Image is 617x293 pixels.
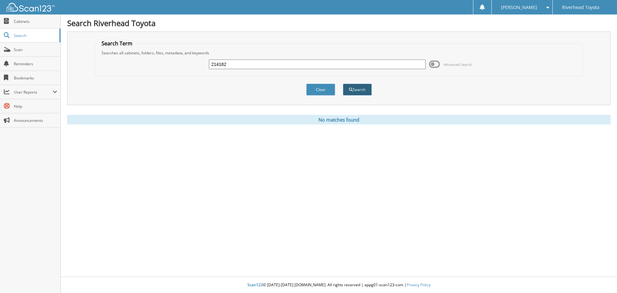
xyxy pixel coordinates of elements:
[443,62,472,67] span: Advanced Search
[343,84,372,96] button: Search
[14,104,57,109] span: Help
[14,61,57,67] span: Reminders
[14,33,56,38] span: Search
[98,40,136,47] legend: Search Term
[67,115,611,124] div: No matches found
[501,5,537,9] span: [PERSON_NAME]
[14,75,57,81] span: Bookmarks
[6,3,55,12] img: scan123-logo-white.svg
[67,18,611,28] h1: Search Riverhead Toyota
[61,277,617,293] div: © [DATE]-[DATE] [DOMAIN_NAME]. All rights reserved | appg01-scan123-com |
[585,262,617,293] iframe: Chat Widget
[14,89,53,95] span: User Reports
[306,84,335,96] button: Clear
[98,50,580,56] div: Searches all cabinets, folders, files, metadata, and keywords
[247,282,263,288] span: Scan123
[14,19,57,24] span: Cabinets
[14,118,57,123] span: Announcements
[407,282,431,288] a: Privacy Policy
[562,5,599,9] span: Riverhead Toyota
[14,47,57,52] span: Scan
